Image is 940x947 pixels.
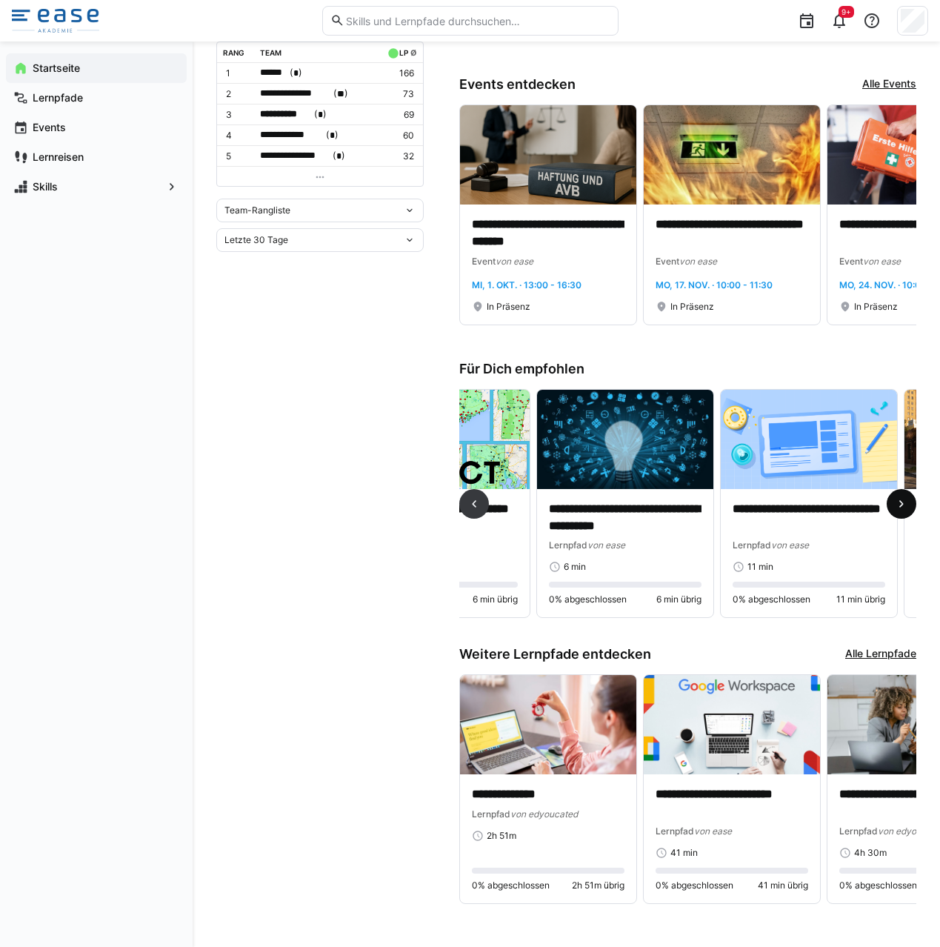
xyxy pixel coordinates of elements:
span: 6 min übrig [656,594,701,605]
p: 2 [226,88,248,100]
span: Event [656,256,679,267]
span: Lernpfad [839,825,878,837]
h3: Für Dich empfohlen [459,361,916,377]
span: 11 min übrig [836,594,885,605]
p: 5 [226,150,248,162]
a: Alle Events [862,76,916,93]
span: von ease [771,539,809,551]
a: Alle Lernpfade [845,646,916,662]
span: von ease [496,256,533,267]
h3: Weitere Lernpfade entdecken [459,646,651,662]
span: ( ) [333,148,345,164]
span: Lernpfad [549,539,587,551]
span: ( ) [314,107,327,122]
span: 6 min [564,561,586,573]
span: Event [839,256,863,267]
img: image [460,105,636,205]
span: Mi, 1. Okt. · 13:00 - 16:30 [472,279,581,290]
h3: Events entdecken [459,76,576,93]
p: 166 [384,67,414,79]
p: 69 [384,109,414,121]
span: 9+ [841,7,851,16]
p: 73 [384,88,414,100]
span: 0% abgeschlossen [472,880,550,891]
span: 0% abgeschlossen [549,594,627,605]
span: ( ) [326,127,339,143]
span: 0% abgeschlossen [656,880,733,891]
div: LP [399,48,408,57]
span: Event [472,256,496,267]
p: 3 [226,109,248,121]
img: image [460,675,636,774]
p: 60 [384,130,414,142]
span: In Präsenz [854,301,898,313]
img: image [537,390,713,489]
span: ( ) [290,65,302,81]
span: Lernpfad [733,539,771,551]
span: Letzte 30 Tage [224,234,288,246]
span: 11 min [747,561,773,573]
span: Mo, 17. Nov. · 10:00 - 11:30 [656,279,773,290]
span: von ease [679,256,717,267]
span: In Präsenz [487,301,530,313]
span: von ease [863,256,901,267]
span: 6 min übrig [473,594,518,605]
span: von ease [694,825,732,837]
div: Rang [223,48,244,57]
span: ( ) [333,86,348,102]
span: 2h 51m [487,830,516,842]
img: image [644,105,820,205]
div: Team [260,48,281,57]
img: image [644,675,820,774]
span: 0% abgeschlossen [839,880,917,891]
span: 2h 51m übrig [572,880,624,891]
input: Skills und Lernpfade durchsuchen… [344,14,610,27]
a: ø [410,45,417,58]
span: 0% abgeschlossen [733,594,810,605]
span: 41 min [670,847,698,859]
span: Lernpfad [656,825,694,837]
span: 4h 30m [854,847,887,859]
span: In Präsenz [670,301,714,313]
span: 41 min übrig [758,880,808,891]
img: image [721,390,897,489]
p: 4 [226,130,248,142]
p: 32 [384,150,414,162]
span: Team-Rangliste [224,205,290,216]
span: Lernpfad [472,808,510,820]
span: von ease [587,539,625,551]
p: 1 [226,67,248,79]
span: von edyoucated [510,808,578,820]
